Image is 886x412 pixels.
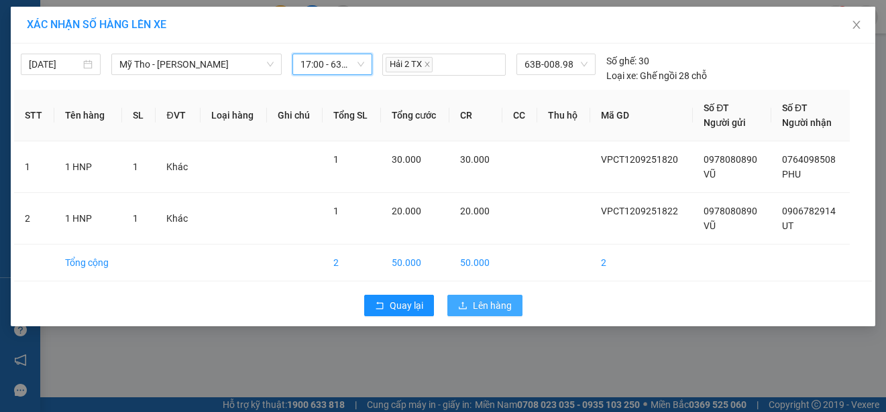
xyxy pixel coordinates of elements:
[601,154,678,165] span: VPCT1209251820
[782,117,832,128] span: Người nhận
[267,90,323,141] th: Ghi chú
[129,60,267,78] div: 0906782914
[704,220,716,231] span: VŨ
[460,154,490,165] span: 30.000
[606,68,638,83] span: Loại xe:
[606,54,649,68] div: 30
[14,90,54,141] th: STT
[129,44,267,60] div: UT
[129,13,161,27] span: Nhận:
[590,245,693,281] td: 2
[782,154,836,165] span: 0764098508
[14,141,54,193] td: 1
[590,90,693,141] th: Mã GD
[502,90,537,141] th: CC
[390,298,423,313] span: Quay lại
[27,18,166,31] span: XÁC NHẬN SỐ HÀNG LÊN XE
[392,154,421,165] span: 30.000
[11,11,120,44] div: VP [PERSON_NAME]
[333,154,339,165] span: 1
[449,245,502,281] td: 50.000
[333,206,339,216] span: 1
[54,141,122,193] td: 1 HNP
[266,60,274,68] span: down
[54,193,122,245] td: 1 HNP
[782,206,836,216] span: 0906782914
[156,193,201,245] td: Khác
[156,141,201,193] td: Khác
[54,90,122,141] th: Tên hàng
[11,44,120,60] div: VŨ
[606,54,636,68] span: Số ghế:
[323,245,380,281] td: 2
[119,54,274,74] span: Mỹ Tho - Hồ Chí Minh
[606,68,707,83] div: Ghế ngồi 28 chỗ
[704,117,746,128] span: Người gửi
[782,220,793,231] span: UT
[704,154,757,165] span: 0978080890
[458,301,467,312] span: upload
[29,57,80,72] input: 12/09/2025
[447,295,522,316] button: uploadLên hàng
[133,161,138,172] span: 1
[473,298,512,313] span: Lên hàng
[201,90,267,141] th: Loại hàng
[524,54,588,74] span: 63B-008.98
[386,57,433,72] span: Hải 2 TX
[14,193,54,245] td: 2
[537,90,590,141] th: Thu hộ
[449,90,502,141] th: CR
[122,90,156,141] th: SL
[851,19,862,30] span: close
[782,169,801,180] span: PHU
[704,169,716,180] span: VŨ
[11,60,120,78] div: 0978080890
[10,86,122,102] div: 20.000
[381,245,449,281] td: 50.000
[392,206,421,216] span: 20.000
[133,213,138,224] span: 1
[11,13,32,27] span: Gửi:
[424,61,431,68] span: close
[704,206,757,216] span: 0978080890
[300,54,364,74] span: 17:00 - 63B-008.98
[129,11,267,44] div: VP [GEOGRAPHIC_DATA]
[156,90,201,141] th: ĐVT
[364,295,434,316] button: rollbackQuay lại
[381,90,449,141] th: Tổng cước
[323,90,380,141] th: Tổng SL
[460,206,490,216] span: 20.000
[601,206,678,216] span: VPCT1209251822
[782,102,808,113] span: Số ĐT
[375,301,384,312] span: rollback
[54,245,122,281] td: Tổng cộng
[704,102,729,113] span: Số ĐT
[838,7,875,44] button: Close
[10,88,60,102] span: Cước rồi :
